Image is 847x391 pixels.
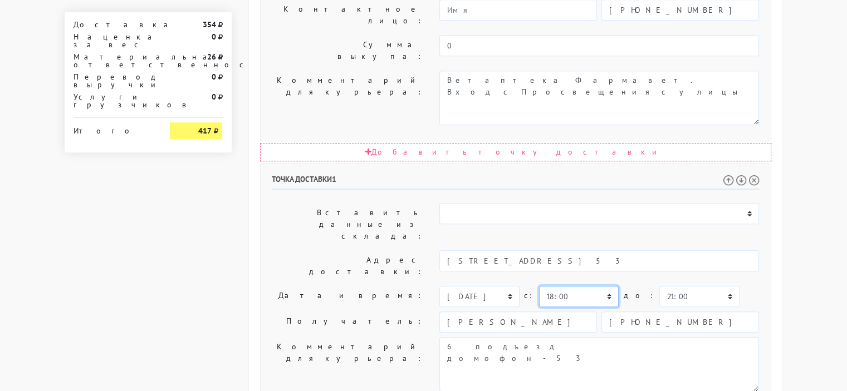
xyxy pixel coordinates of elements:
[260,143,771,161] div: Добавить точку доставки
[439,71,759,125] textarea: Ветаптека Фармавет. Вход с Просвещения с улицы
[211,92,216,102] strong: 0
[202,19,216,29] strong: 354
[65,53,162,68] div: Материальная ответственность
[524,286,535,305] label: c:
[74,122,154,135] div: Итого
[263,35,432,66] label: Сумма выкупа:
[263,286,432,307] label: Дата и время:
[65,33,162,48] div: Наценка за вес
[263,71,432,125] label: Комментарий для курьера:
[65,73,162,88] div: Перевод выручки
[198,126,211,136] strong: 417
[263,250,432,281] label: Адрес доставки:
[263,311,432,333] label: Получатель:
[211,72,216,82] strong: 0
[601,311,759,333] input: Телефон
[65,21,162,28] div: Доставка
[332,174,336,184] span: 1
[263,203,432,246] label: Вставить данные из склада:
[623,286,655,305] label: до:
[439,311,597,333] input: Имя
[207,52,216,62] strong: 26
[272,175,760,190] h6: Точка доставки
[65,93,162,108] div: Услуги грузчиков
[211,32,216,42] strong: 0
